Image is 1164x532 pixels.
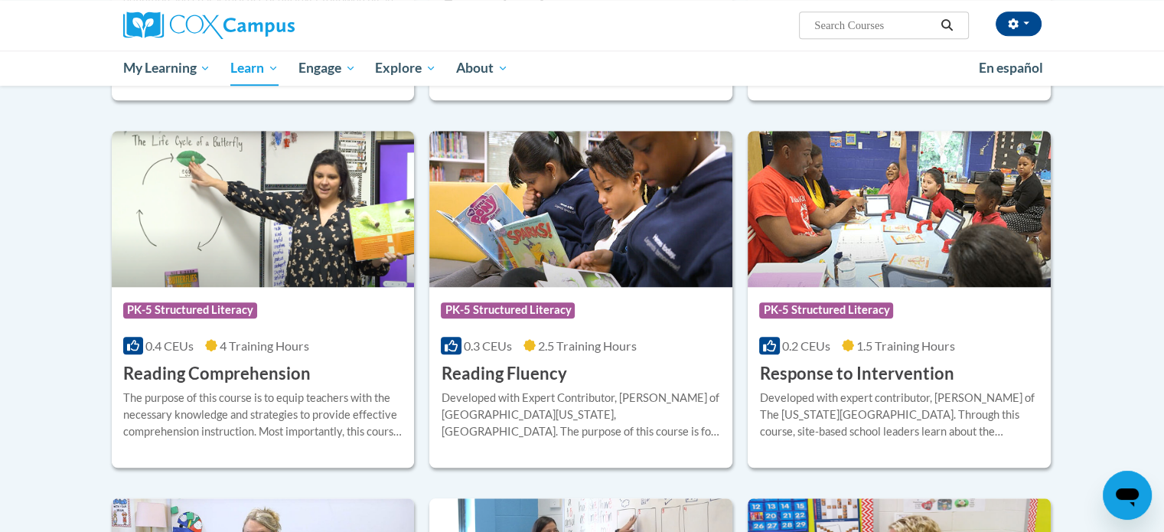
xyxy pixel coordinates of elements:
[123,302,257,318] span: PK-5 Structured Literacy
[979,60,1043,76] span: En español
[298,59,356,77] span: Engage
[456,59,508,77] span: About
[375,59,436,77] span: Explore
[446,51,518,86] a: About
[123,362,311,386] h3: Reading Comprehension
[441,362,566,386] h3: Reading Fluency
[748,131,1051,468] a: Course LogoPK-5 Structured Literacy0.2 CEUs1.5 Training Hours Response to InterventionDeveloped w...
[748,131,1051,287] img: Course Logo
[759,390,1039,440] div: Developed with expert contributor, [PERSON_NAME] of The [US_STATE][GEOGRAPHIC_DATA]. Through this...
[441,302,575,318] span: PK-5 Structured Literacy
[782,338,830,353] span: 0.2 CEUs
[220,51,289,86] a: Learn
[759,302,893,318] span: PK-5 Structured Literacy
[112,131,415,287] img: Course Logo
[220,338,309,353] span: 4 Training Hours
[429,131,732,287] img: Course Logo
[759,362,954,386] h3: Response to Intervention
[1103,471,1152,520] iframe: Button to launch messaging window
[429,131,732,468] a: Course LogoPK-5 Structured Literacy0.3 CEUs2.5 Training Hours Reading FluencyDeveloped with Exper...
[113,51,221,86] a: My Learning
[145,338,194,353] span: 0.4 CEUs
[122,59,210,77] span: My Learning
[538,338,637,353] span: 2.5 Training Hours
[365,51,446,86] a: Explore
[123,11,414,39] a: Cox Campus
[289,51,366,86] a: Engage
[230,59,279,77] span: Learn
[996,11,1042,36] button: Account Settings
[969,52,1053,84] a: En español
[123,11,295,39] img: Cox Campus
[856,338,955,353] span: 1.5 Training Hours
[112,131,415,468] a: Course LogoPK-5 Structured Literacy0.4 CEUs4 Training Hours Reading ComprehensionThe purpose of t...
[441,390,721,440] div: Developed with Expert Contributor, [PERSON_NAME] of [GEOGRAPHIC_DATA][US_STATE], [GEOGRAPHIC_DATA...
[123,390,403,440] div: The purpose of this course is to equip teachers with the necessary knowledge and strategies to pr...
[464,338,512,353] span: 0.3 CEUs
[935,16,958,34] button: Search
[100,51,1065,86] div: Main menu
[813,16,935,34] input: Search Courses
